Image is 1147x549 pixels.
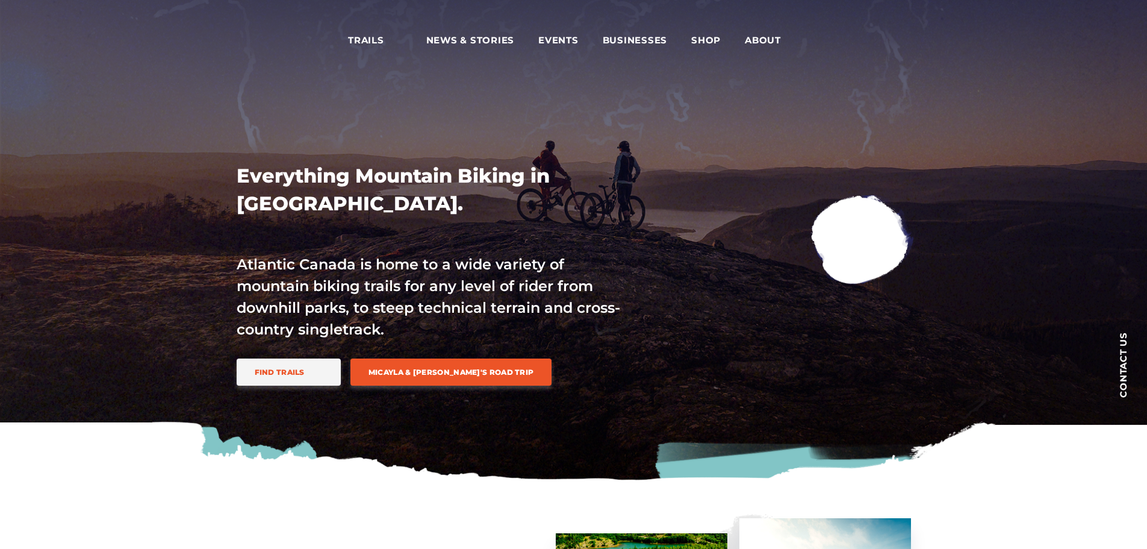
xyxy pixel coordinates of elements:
[426,34,515,46] span: News & Stories
[255,368,305,377] span: Find Trails
[1119,332,1128,398] span: Contact us
[603,34,668,46] span: Businesses
[538,34,579,46] span: Events
[745,34,799,46] span: About
[368,368,534,377] span: Micayla & [PERSON_NAME]'s Road Trip
[350,359,552,386] a: Micayla & [PERSON_NAME]'s Road Trip
[237,162,622,218] h1: Everything Mountain Biking in [GEOGRAPHIC_DATA].
[237,359,341,386] a: Find Trails trail icon
[348,34,402,46] span: Trails
[1099,313,1147,416] a: Contact us
[237,254,622,340] p: Atlantic Canada is home to a wide variety of mountain biking trails for any level of rider from d...
[691,34,721,46] span: Shop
